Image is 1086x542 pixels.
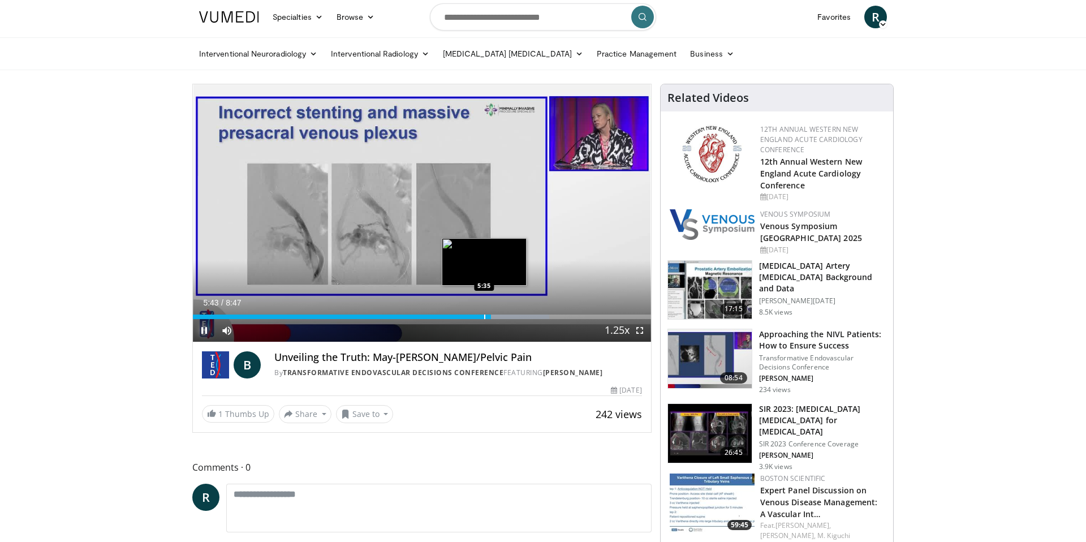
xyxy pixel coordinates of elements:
[192,484,219,511] a: R
[667,403,886,471] a: 26:45 SIR 2023: [MEDICAL_DATA] [MEDICAL_DATA] for [MEDICAL_DATA] SIR 2023 Conference Coverage [PE...
[193,315,651,319] div: Progress Bar
[216,319,238,342] button: Mute
[192,460,652,475] span: Comments 0
[668,261,752,320] img: 2c9e911a-87a5-4113-a55f-40ade2b86016.150x105_q85_crop-smart_upscale.jpg
[670,474,755,533] a: 59:45
[811,6,857,28] a: Favorites
[192,42,324,65] a: Interventional Neuroradiology
[274,368,642,378] div: By FEATURING
[283,368,503,377] a: Transformative Endovascular Decisions Conference
[430,3,656,31] input: Search topics, interventions
[760,521,884,541] div: Feat.
[760,209,831,219] a: Venous Symposium
[683,42,741,65] a: Business
[680,124,743,184] img: 0954f259-7907-4053-a817-32a96463ecc8.png.150x105_q85_autocrop_double_scale_upscale_version-0.2.png
[670,209,755,240] img: 38765b2d-a7cd-4379-b3f3-ae7d94ee6307.png.150x105_q85_autocrop_double_scale_upscale_version-0.2.png
[670,474,755,533] img: 7755e743-dd2f-4a46-b035-1157ed8bc16a.150x105_q85_crop-smart_upscale.jpg
[442,238,527,286] img: image.jpeg
[667,260,886,320] a: 17:15 [MEDICAL_DATA] Artery [MEDICAL_DATA] Background and Data [PERSON_NAME][DATE] 8.5K views
[727,520,752,530] span: 59:45
[759,260,886,294] h3: [MEDICAL_DATA] Artery [MEDICAL_DATA] Background and Data
[720,303,747,315] span: 17:15
[759,385,791,394] p: 234 views
[202,405,274,423] a: 1 Thumbs Up
[221,298,223,307] span: /
[720,372,747,384] span: 08:54
[203,298,218,307] span: 5:43
[266,6,330,28] a: Specialties
[760,245,884,255] div: [DATE]
[760,221,862,243] a: Venous Symposium [GEOGRAPHIC_DATA] 2025
[720,447,747,458] span: 26:45
[202,351,229,378] img: Transformative Endovascular Decisions Conference
[226,298,241,307] span: 8:47
[234,351,261,378] a: B
[336,405,394,423] button: Save to
[760,485,878,519] a: Expert Panel Discussion on Venous Disease Management: A Vascular Int…
[668,329,752,388] img: f9d63ed0-f3bf-4a88-886f-42b94fc7533f.150x105_q85_crop-smart_upscale.jpg
[759,329,886,351] h3: Approaching the NIVL Patients: How to Ensure Success
[760,124,863,154] a: 12th Annual Western New England Acute Cardiology Conference
[193,84,651,342] video-js: Video Player
[759,296,886,306] p: [PERSON_NAME][DATE]
[864,6,887,28] a: R
[436,42,590,65] a: [MEDICAL_DATA] [MEDICAL_DATA]
[606,319,628,342] button: Playback Rate
[759,308,792,317] p: 8.5K views
[667,329,886,394] a: 08:54 Approaching the NIVL Patients: How to Ensure Success Transformative Endovascular Decisions ...
[775,521,831,530] a: [PERSON_NAME],
[759,440,886,449] p: SIR 2023 Conference Coverage
[279,405,331,423] button: Share
[218,408,223,419] span: 1
[759,403,886,437] h3: SIR 2023: [MEDICAL_DATA] [MEDICAL_DATA] for [MEDICAL_DATA]
[760,156,862,191] a: 12th Annual Western New England Acute Cardiology Conference
[759,451,886,460] p: [PERSON_NAME]
[760,474,826,483] a: Boston Scientific
[760,192,884,202] div: [DATE]
[817,531,850,540] a: M. Kiguchi
[759,354,886,372] p: Transformative Endovascular Decisions Conference
[759,462,792,471] p: 3.9K views
[668,404,752,463] img: be6b0377-cdfe-4f7b-8050-068257d09c09.150x105_q85_crop-smart_upscale.jpg
[324,42,436,65] a: Interventional Radiology
[596,407,642,421] span: 242 views
[193,319,216,342] button: Pause
[611,385,641,395] div: [DATE]
[199,11,259,23] img: VuMedi Logo
[543,368,603,377] a: [PERSON_NAME]
[330,6,382,28] a: Browse
[590,42,683,65] a: Practice Management
[760,531,816,540] a: [PERSON_NAME],
[274,351,642,364] h4: Unveiling the Truth: May-[PERSON_NAME]/Pelvic Pain
[628,319,651,342] button: Fullscreen
[667,91,749,105] h4: Related Videos
[759,374,886,383] p: [PERSON_NAME]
